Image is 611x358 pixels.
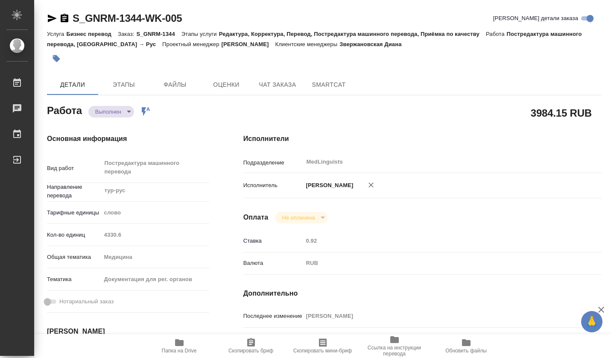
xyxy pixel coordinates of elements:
h4: Основная информация [47,134,209,144]
button: Ссылка на инструкции перевода [359,334,430,358]
p: Работа [486,31,507,37]
span: Ссылка на инструкции перевода [364,345,425,357]
span: Обновить файлы [445,348,487,354]
h2: 3984.15 RUB [531,106,592,120]
p: Ставка [243,237,303,245]
button: Скопировать ссылку [59,13,70,23]
input: Пустое поле [303,310,572,322]
h4: [PERSON_NAME] [47,326,209,337]
h4: Дополнительно [243,288,602,299]
div: слово [101,205,209,220]
input: Пустое поле [303,235,572,247]
p: S_GNRM-1344 [136,31,181,37]
p: Услуга [47,31,66,37]
span: [PERSON_NAME] детали заказа [493,14,578,23]
span: SmartCat [308,79,349,90]
span: Оценки [206,79,247,90]
p: [PERSON_NAME] [222,41,275,47]
a: S_GNRM-1344-WK-005 [73,12,182,24]
h2: Работа [47,102,82,117]
p: Этапы услуги [181,31,219,37]
button: 🙏 [581,311,602,332]
button: Скопировать ссылку для ЯМессенджера [47,13,57,23]
p: Валюта [243,259,303,267]
span: Скопировать бриф [228,348,273,354]
div: RUB [303,256,572,270]
p: Тарифные единицы [47,208,101,217]
p: Заказ: [118,31,136,37]
p: Вид работ [47,164,101,173]
p: Последнее изменение [243,312,303,320]
p: Направление перевода [47,183,101,200]
p: Кол-во единиц [47,231,101,239]
button: Добавить тэг [47,49,66,68]
div: Выполнен [88,106,134,117]
span: 🙏 [585,313,599,331]
input: Пустое поле [101,229,209,241]
p: Бизнес перевод [66,31,118,37]
button: Скопировать бриф [215,334,287,358]
button: Не оплачена [279,214,317,221]
p: Клиентские менеджеры [275,41,339,47]
button: Обновить файлы [430,334,502,358]
button: Удалить исполнителя [362,176,380,194]
button: Выполнен [93,108,124,115]
button: Папка на Drive [143,334,215,358]
h4: Оплата [243,212,269,223]
div: Медицина [101,250,209,264]
p: Общая тематика [47,253,101,261]
div: Документация для рег. органов [101,272,209,287]
span: Файлы [155,79,196,90]
span: Нотариальный заказ [59,297,114,306]
button: Скопировать мини-бриф [287,334,359,358]
span: Скопировать мини-бриф [293,348,352,354]
span: Папка на Drive [162,348,197,354]
p: [PERSON_NAME] [303,181,354,190]
p: Редактура, Корректура, Перевод, Постредактура машинного перевода, Приёмка по качеству [219,31,486,37]
span: Чат заказа [257,79,298,90]
span: Этапы [103,79,144,90]
p: Тематика [47,275,101,284]
p: Проектный менеджер [162,41,221,47]
div: Выполнен [275,212,327,223]
p: Исполнитель [243,181,303,190]
p: Звержановская Диана [339,41,408,47]
p: Подразделение [243,158,303,167]
h4: Исполнители [243,134,602,144]
span: Детали [52,79,93,90]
